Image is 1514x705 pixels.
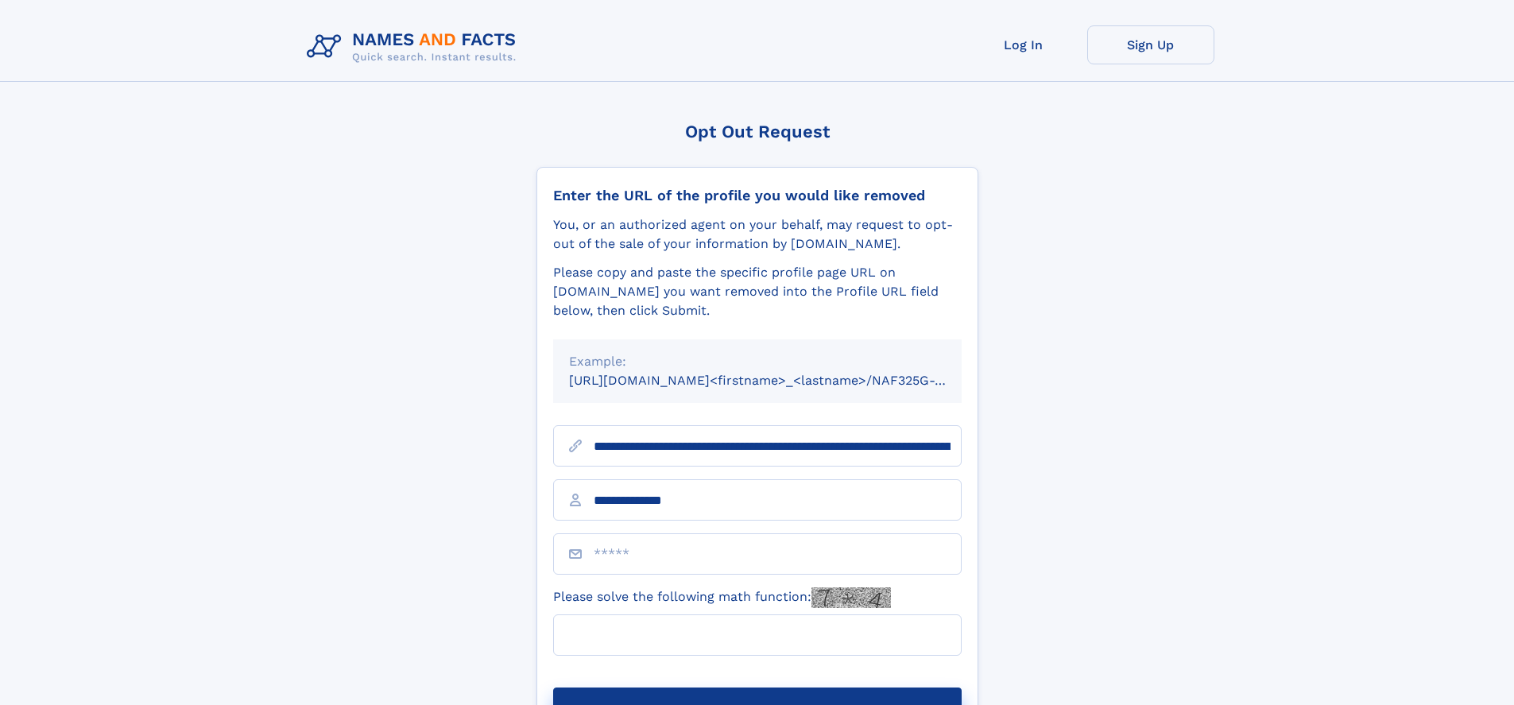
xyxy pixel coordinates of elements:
div: You, or an authorized agent on your behalf, may request to opt-out of the sale of your informatio... [553,215,962,254]
a: Log In [960,25,1087,64]
small: [URL][DOMAIN_NAME]<firstname>_<lastname>/NAF325G-xxxxxxxx [569,373,992,388]
div: Opt Out Request [536,122,978,141]
label: Please solve the following math function: [553,587,891,608]
a: Sign Up [1087,25,1214,64]
div: Please copy and paste the specific profile page URL on [DOMAIN_NAME] you want removed into the Pr... [553,263,962,320]
div: Example: [569,352,946,371]
div: Enter the URL of the profile you would like removed [553,187,962,204]
img: Logo Names and Facts [300,25,529,68]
